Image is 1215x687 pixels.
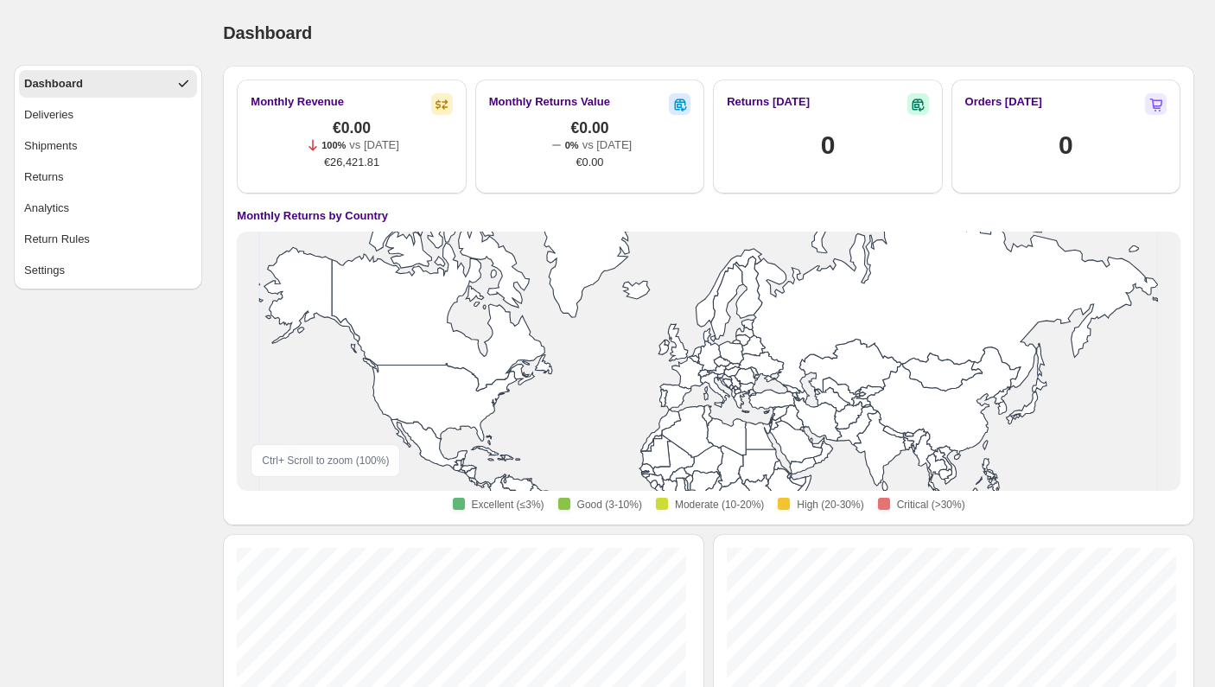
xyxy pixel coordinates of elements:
button: Deliveries [19,101,197,129]
h1: 0 [821,128,835,162]
button: Shipments [19,132,197,160]
p: vs [DATE] [349,137,399,154]
div: Dashboard [24,75,83,92]
div: Analytics [24,200,69,217]
span: Excellent (≤3%) [472,498,544,512]
span: Critical (>30%) [897,498,965,512]
span: Moderate (10-20%) [675,498,764,512]
div: Ctrl + Scroll to zoom ( 100 %) [251,444,400,477]
button: Dashboard [19,70,197,98]
button: Return Rules [19,226,197,253]
span: €0.00 [570,119,608,137]
div: Deliveries [24,106,73,124]
span: High (20-30%) [797,498,863,512]
h2: Monthly Revenue [251,93,344,111]
div: Settings [24,262,65,279]
span: Good (3-10%) [577,498,642,512]
h4: Monthly Returns by Country [237,207,388,225]
h2: Orders [DATE] [965,93,1042,111]
span: €0.00 [333,119,371,137]
button: Analytics [19,194,197,222]
span: 0% [565,140,579,150]
h2: Monthly Returns Value [489,93,610,111]
div: Return Rules [24,231,90,248]
p: vs [DATE] [582,137,633,154]
span: Dashboard [223,23,312,42]
div: Shipments [24,137,77,155]
h2: Returns [DATE] [727,93,810,111]
div: Returns [24,169,64,186]
h1: 0 [1059,128,1072,162]
button: Settings [19,257,197,284]
span: 100% [321,140,346,150]
span: €0.00 [576,154,603,171]
button: Returns [19,163,197,191]
span: €26,421.81 [324,154,379,171]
